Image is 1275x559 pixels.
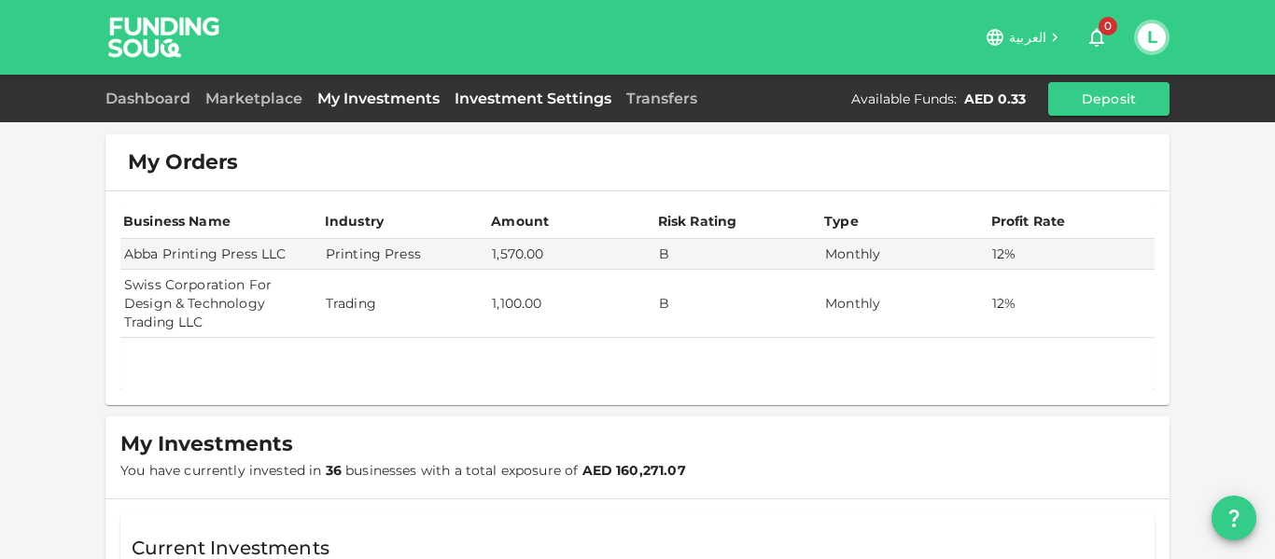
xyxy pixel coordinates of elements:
td: 1,100.00 [488,270,654,338]
button: L [1138,23,1166,51]
span: My Orders [128,149,238,175]
a: Marketplace [198,90,310,107]
td: Trading [322,270,488,338]
strong: 36 [326,462,342,479]
div: AED 0.33 [964,90,1026,108]
td: 12% [988,239,1156,270]
td: B [655,239,821,270]
a: My Investments [310,90,447,107]
strong: AED 160,271.07 [582,462,686,479]
button: question [1212,496,1256,540]
div: Profit Rate [991,210,1066,232]
a: Dashboard [105,90,198,107]
div: Amount [491,210,549,232]
td: Monthly [821,270,988,338]
div: Risk Rating [658,210,737,232]
td: Monthly [821,239,988,270]
td: 1,570.00 [488,239,654,270]
a: Transfers [619,90,705,107]
span: My Investments [120,431,293,457]
td: Printing Press [322,239,488,270]
div: Available Funds : [851,90,957,108]
td: B [655,270,821,338]
div: Type [824,210,862,232]
button: Deposit [1048,82,1170,116]
div: Business Name [123,210,231,232]
span: العربية [1009,29,1046,46]
button: 0 [1078,19,1115,56]
td: 12% [988,270,1156,338]
div: Industry [325,210,384,232]
span: 0 [1099,17,1117,35]
td: Swiss Corporation For Design & Technology Trading LLC [120,270,322,338]
span: You have currently invested in businesses with a total exposure of [120,462,686,479]
td: Abba Printing Press LLC [120,239,322,270]
a: Investment Settings [447,90,619,107]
